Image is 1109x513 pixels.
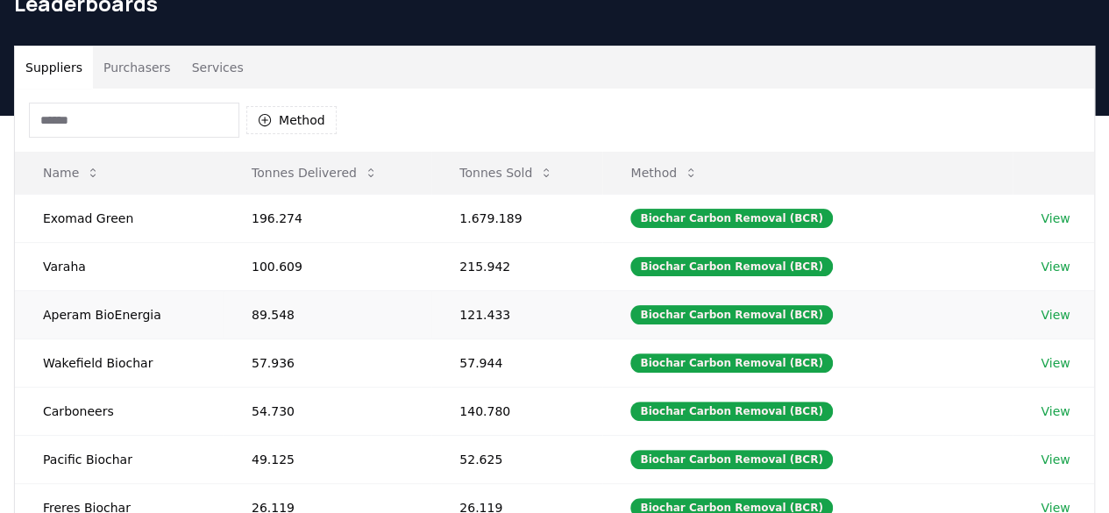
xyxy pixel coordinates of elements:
td: 215.942 [431,242,602,290]
a: View [1041,354,1070,372]
a: View [1041,210,1070,227]
div: Biochar Carbon Removal (BCR) [630,209,832,228]
a: View [1041,258,1070,275]
button: Method [616,155,712,190]
a: View [1041,451,1070,468]
td: 57.944 [431,338,602,387]
div: Biochar Carbon Removal (BCR) [630,353,832,373]
button: Tonnes Sold [445,155,567,190]
div: Biochar Carbon Removal (BCR) [630,402,832,421]
td: 1.679.189 [431,194,602,242]
div: Biochar Carbon Removal (BCR) [630,257,832,276]
td: 196.274 [224,194,431,242]
button: Tonnes Delivered [238,155,392,190]
button: Services [181,46,254,89]
div: Biochar Carbon Removal (BCR) [630,305,832,324]
button: Method [246,106,337,134]
a: View [1041,403,1070,420]
td: Pacific Biochar [15,435,224,483]
td: 100.609 [224,242,431,290]
td: 49.125 [224,435,431,483]
td: Varaha [15,242,224,290]
td: 140.780 [431,387,602,435]
div: Biochar Carbon Removal (BCR) [630,450,832,469]
button: Suppliers [15,46,93,89]
button: Purchasers [93,46,181,89]
td: Carboneers [15,387,224,435]
td: 57.936 [224,338,431,387]
td: Exomad Green [15,194,224,242]
td: 52.625 [431,435,602,483]
td: Aperam BioEnergia [15,290,224,338]
td: 121.433 [431,290,602,338]
td: Wakefield Biochar [15,338,224,387]
button: Name [29,155,114,190]
td: 89.548 [224,290,431,338]
a: View [1041,306,1070,324]
td: 54.730 [224,387,431,435]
